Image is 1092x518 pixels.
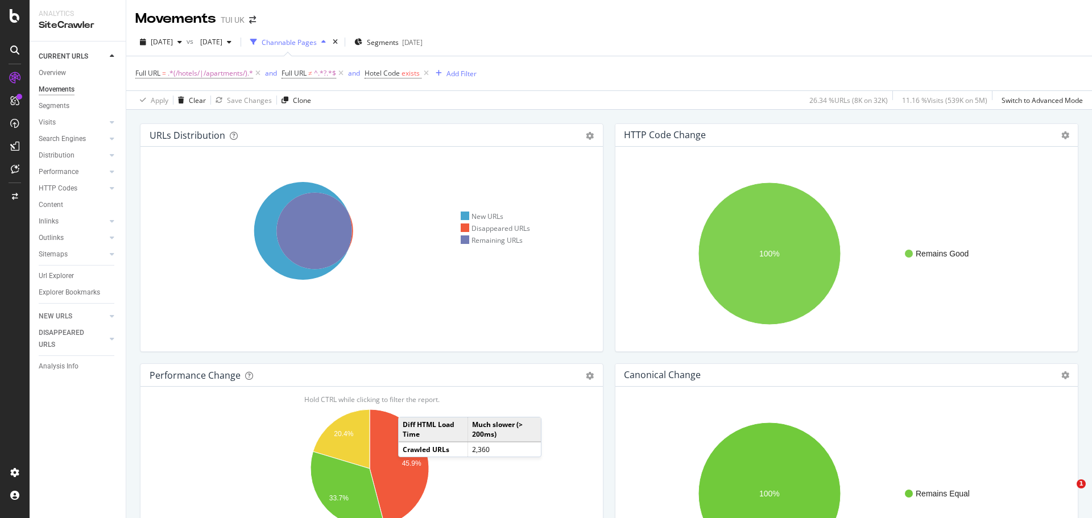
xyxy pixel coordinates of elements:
div: Remaining URLs [461,235,523,245]
h4: HTTP Code Change [624,127,706,143]
div: DISAPPEARED URLS [39,327,96,351]
span: 2025 Sep. 21st [196,37,222,47]
a: Explorer Bookmarks [39,287,118,299]
text: 100% [759,489,780,498]
text: 45.9% [402,459,421,467]
a: Sitemaps [39,248,106,260]
span: 2025 Sep. 23rd [151,37,173,47]
text: 100% [759,249,780,258]
div: Disappeared URLs [461,223,531,233]
div: [DATE] [402,38,423,47]
a: NEW URLS [39,310,106,322]
button: and [265,68,277,78]
div: Switch to Advanced Mode [1002,96,1083,105]
div: gear [586,372,594,380]
a: DISAPPEARED URLS [39,327,106,351]
div: URLs Distribution [150,130,225,141]
button: Clone [277,91,311,109]
a: CURRENT URLS [39,51,106,63]
div: Clear [189,96,206,105]
text: 33.7% [329,495,349,503]
div: Add Filter [446,69,477,78]
iframe: Intercom live chat [1053,479,1081,507]
a: HTTP Codes [39,183,106,194]
a: Movements [39,84,118,96]
div: Url Explorer [39,270,74,282]
div: Sitemaps [39,248,68,260]
i: Options [1061,131,1069,139]
span: .*(/hotels/|/apartments/).* [168,65,253,81]
div: gear [586,132,594,140]
div: SiteCrawler [39,19,117,32]
button: Channable Pages [246,33,330,51]
button: [DATE] [196,33,236,51]
button: Save Changes [211,91,272,109]
text: Remains Good [916,249,969,258]
span: Hotel Code [365,68,400,78]
div: Inlinks [39,216,59,227]
div: Distribution [39,150,75,161]
div: Clone [293,96,311,105]
div: Channable Pages [262,38,317,47]
div: times [330,36,340,48]
span: Full URL [282,68,307,78]
div: New URLs [461,212,504,221]
td: 2,360 [468,442,541,457]
div: CURRENT URLS [39,51,88,63]
a: Overview [39,67,118,79]
a: Segments [39,100,118,112]
div: NEW URLS [39,310,72,322]
td: Diff HTML Load Time [399,417,468,442]
div: Search Engines [39,133,86,145]
td: Crawled URLs [399,442,468,457]
a: Inlinks [39,216,106,227]
a: Performance [39,166,106,178]
a: Visits [39,117,106,129]
div: Visits [39,117,56,129]
button: Add Filter [431,67,477,80]
button: Apply [135,91,168,109]
div: Save Changes [227,96,272,105]
text: Remains Equal [916,489,970,498]
svg: A chart. [624,165,1065,342]
button: and [348,68,360,78]
a: Distribution [39,150,106,161]
div: Analytics [39,9,117,19]
a: Outlinks [39,232,106,244]
div: Segments [39,100,69,112]
div: Movements [39,84,75,96]
div: Performance Change [150,370,241,381]
div: Explorer Bookmarks [39,287,100,299]
a: Content [39,199,118,211]
div: Analysis Info [39,360,78,372]
div: Movements [135,9,216,28]
div: Content [39,199,63,211]
td: Much slower (> 200ms) [468,417,541,442]
button: Segments[DATE] [350,33,427,51]
div: Apply [151,96,168,105]
i: Options [1061,371,1069,379]
span: exists [402,68,420,78]
h4: Canonical Change [624,367,701,383]
a: Search Engines [39,133,106,145]
div: TUI UK [221,14,245,26]
span: Segments [367,38,399,47]
span: 1 [1077,479,1086,488]
div: Overview [39,67,66,79]
span: vs [187,36,196,46]
div: arrow-right-arrow-left [249,16,256,24]
button: [DATE] [135,33,187,51]
span: = [162,68,166,78]
button: Clear [173,91,206,109]
span: ≠ [308,68,312,78]
div: HTTP Codes [39,183,77,194]
div: Outlinks [39,232,64,244]
span: Full URL [135,68,160,78]
div: 11.16 % Visits ( 539K on 5M ) [902,96,987,105]
div: 26.34 % URLs ( 8K on 32K ) [809,96,888,105]
button: Switch to Advanced Mode [997,91,1083,109]
a: Url Explorer [39,270,118,282]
